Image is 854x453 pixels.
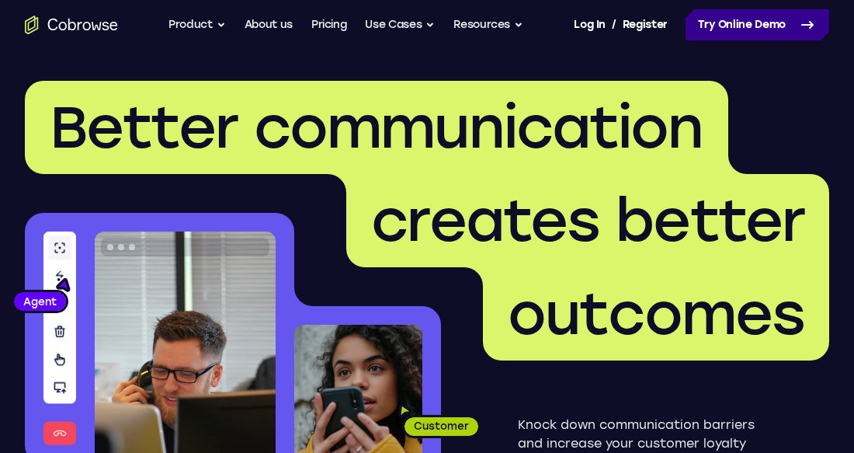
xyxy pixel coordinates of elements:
[371,186,804,256] span: creates better
[623,9,668,40] a: Register
[686,9,829,40] a: Try Online Demo
[612,16,616,34] span: /
[168,9,226,40] button: Product
[574,9,605,40] a: Log In
[50,92,703,162] span: Better communication
[508,279,804,349] span: outcomes
[25,16,118,34] a: Go to the home page
[453,9,523,40] button: Resources
[311,9,347,40] a: Pricing
[365,9,435,40] button: Use Cases
[245,9,293,40] a: About us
